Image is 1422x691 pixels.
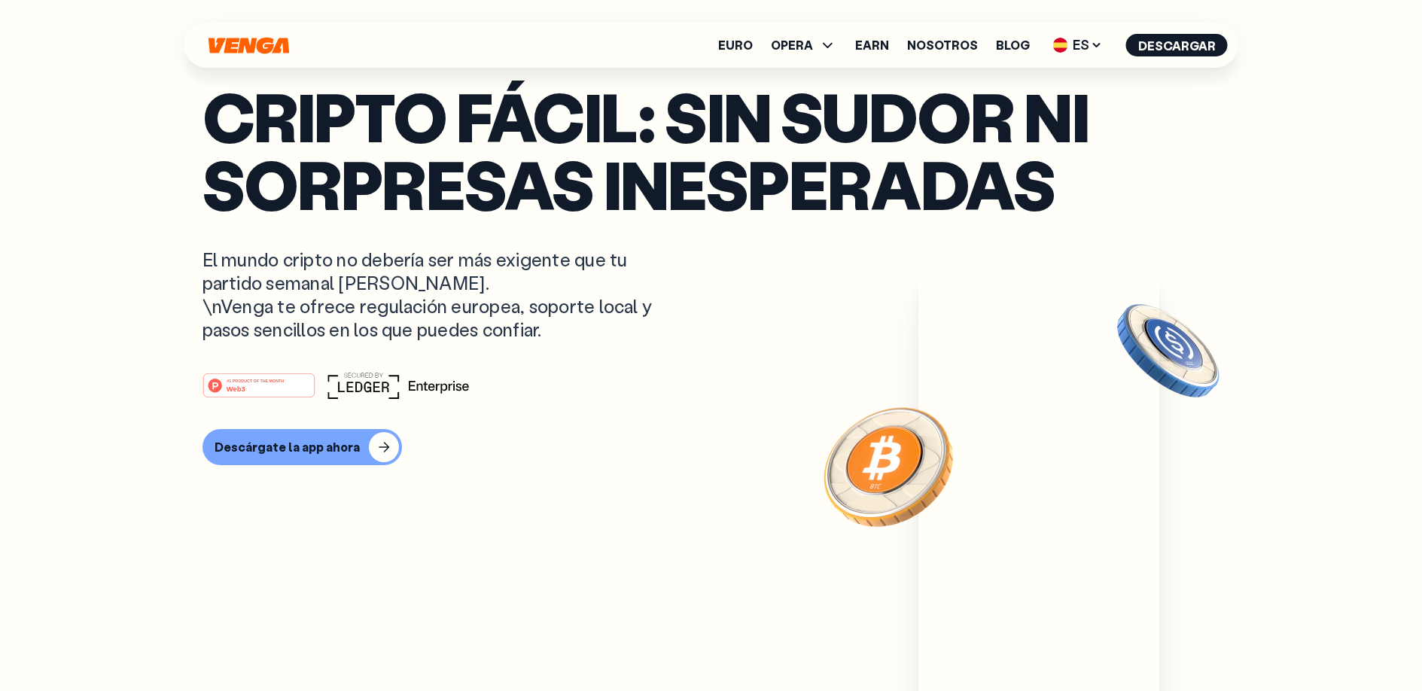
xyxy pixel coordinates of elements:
[771,39,813,51] span: OPERA
[855,39,889,51] a: Earn
[202,429,402,465] button: Descárgate la app ahora
[821,398,956,534] img: Bitcoin
[202,82,1220,218] p: Cripto fácil: sin sudor ni sorpresas inesperadas
[1126,34,1228,56] button: Descargar
[202,429,1220,465] a: Descárgate la app ahora
[1048,33,1108,57] span: ES
[907,39,978,51] a: Nosotros
[996,39,1030,51] a: Blog
[202,248,678,342] p: El mundo cripto no debería ser más exigente que tu partido semanal [PERSON_NAME]. \nVenga te ofre...
[207,37,291,54] svg: Inicio
[226,384,245,392] tspan: Web3
[215,440,360,455] div: Descárgate la app ahora
[227,379,284,383] tspan: #1 PRODUCT OF THE MONTH
[1053,38,1068,53] img: flag-es
[718,39,753,51] a: Euro
[1114,297,1223,405] img: USDC coin
[771,36,837,54] span: OPERA
[202,382,315,401] a: #1 PRODUCT OF THE MONTHWeb3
